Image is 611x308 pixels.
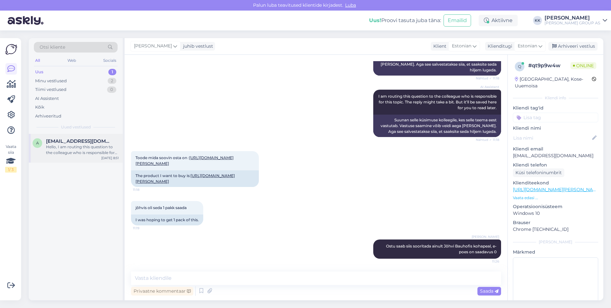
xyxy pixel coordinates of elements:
[444,14,471,27] button: Emailid
[5,144,17,173] div: Vaata siia
[472,234,499,239] span: [PERSON_NAME]
[108,78,116,84] div: 2
[513,249,598,255] p: Märkmed
[513,195,598,201] p: Vaata edasi ...
[133,187,157,192] span: 11:18
[513,105,598,111] p: Kliendi tag'id
[35,113,61,119] div: Arhiveeritud
[513,146,598,152] p: Kliendi email
[35,69,43,75] div: Uus
[485,43,512,50] div: Klienditugi
[480,288,499,294] span: Saada
[513,210,598,217] p: Windows 10
[431,43,446,50] div: Klient
[475,137,499,142] span: Nähtud ✓ 11:18
[131,287,193,296] div: Privaatne kommentaar
[513,168,564,177] div: Küsi telefoninumbrit
[528,62,570,69] div: # qt9p9w4w
[373,47,501,76] div: Tere, ma suunan selle küsimuse kolleegile, kes selle teema eest vastutab. Vastuse saamine võib ve...
[181,43,213,50] div: juhib vestlust
[513,134,591,142] input: Lisa nimi
[475,76,499,81] span: Nähtud ✓ 11:18
[570,62,596,69] span: Online
[513,239,598,245] div: [PERSON_NAME]
[343,2,358,8] span: Luba
[102,56,118,65] div: Socials
[386,244,497,254] span: Ostu saab siis sooritada ainult Jõhvi Bauhofis kohapeal, e-poes on saadavus 0
[533,16,542,25] div: KK
[513,152,598,159] p: [EMAIL_ADDRESS][DOMAIN_NAME]
[133,226,157,231] span: 11:19
[452,43,471,50] span: Estonian
[545,15,600,20] div: [PERSON_NAME]
[66,56,77,65] div: Web
[46,138,112,144] span: ahto.tatrik@gmail.com
[61,124,91,130] span: Uued vestlused
[513,187,601,192] a: [URL][DOMAIN_NAME][PERSON_NAME]
[108,69,116,75] div: 1
[513,95,598,101] div: Kliendi info
[131,215,203,225] div: I was hoping to get 1 pack of this.
[369,17,381,23] b: Uus!
[35,95,59,102] div: AI Assistent
[513,219,598,226] p: Brauser
[46,144,119,156] div: Hello, I am routing this question to the colleague who is responsible for this topic. The reply m...
[548,42,598,51] div: Arhiveeri vestlus
[101,156,119,160] div: [DATE] 8:51
[518,43,537,50] span: Estonian
[35,86,66,93] div: Tiimi vestlused
[513,113,598,122] input: Lisa tag
[5,167,17,173] div: 1 / 3
[545,15,607,26] a: [PERSON_NAME][PERSON_NAME] GROUP AS
[134,43,172,50] span: [PERSON_NAME]
[40,44,65,51] span: Otsi kliente
[475,259,499,264] span: 11:26
[475,85,499,89] span: AI Assistent
[513,125,598,132] p: Kliendi nimi
[36,141,39,145] span: a
[513,162,598,168] p: Kliendi telefon
[513,203,598,210] p: Operatsioonisüsteem
[518,64,521,69] span: q
[135,205,187,210] span: jõhvis oli seda 1 pakk saada
[35,104,44,110] div: Kõik
[369,17,441,24] div: Proovi tasuta juba täna:
[513,180,598,186] p: Klienditeekond
[545,20,600,26] div: [PERSON_NAME] GROUP AS
[373,115,501,137] div: Suunan selle küsimuse kolleegile, kes selle teema eest vastutab. Vastuse saamine võib veidi aega ...
[479,15,518,26] div: Aktiivne
[513,226,598,233] p: Chrome [TECHNICAL_ID]
[515,76,592,89] div: [GEOGRAPHIC_DATA], Kose-Uuemoisa
[107,86,116,93] div: 0
[131,170,259,187] div: The product I want to buy is:
[378,94,498,110] span: I am routing this question to the colleague who is responsible for this topic. The reply might ta...
[34,56,41,65] div: All
[135,155,234,166] span: Toode mida soovin osta on :
[5,43,17,55] img: Askly Logo
[35,78,67,84] div: Minu vestlused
